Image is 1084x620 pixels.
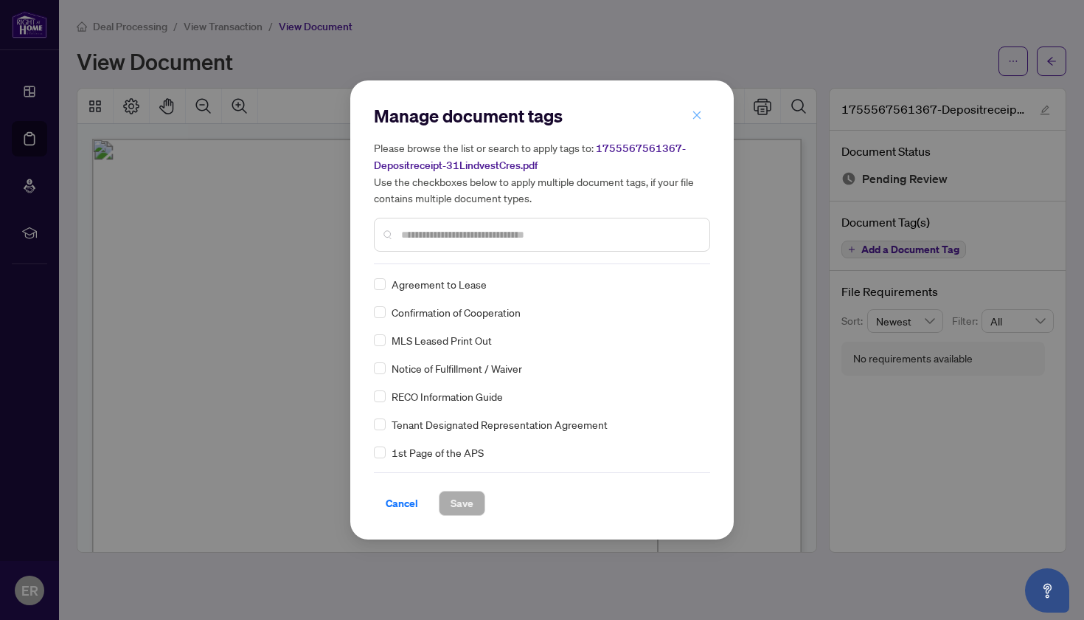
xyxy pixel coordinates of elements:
[392,388,503,404] span: RECO Information Guide
[392,416,608,433] span: Tenant Designated Representation Agreement
[439,491,485,516] button: Save
[1025,568,1069,613] button: Open asap
[392,304,521,320] span: Confirmation of Cooperation
[692,110,702,120] span: close
[374,491,430,516] button: Cancel
[392,360,522,376] span: Notice of Fulfillment / Waiver
[392,444,484,461] span: 1st Page of the APS
[392,276,487,292] span: Agreement to Lease
[374,104,710,128] h2: Manage document tags
[392,332,492,348] span: MLS Leased Print Out
[386,492,418,515] span: Cancel
[374,139,710,206] h5: Please browse the list or search to apply tags to: Use the checkboxes below to apply multiple doc...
